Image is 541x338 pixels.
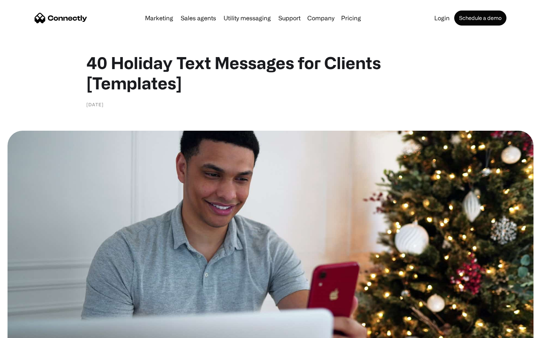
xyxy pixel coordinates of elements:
h1: 40 Holiday Text Messages for Clients [Templates] [86,53,455,93]
aside: Language selected: English [8,325,45,335]
a: Schedule a demo [454,11,506,26]
a: Sales agents [178,15,219,21]
div: [DATE] [86,101,104,108]
ul: Language list [15,325,45,335]
a: Support [275,15,304,21]
a: Marketing [142,15,176,21]
a: Login [431,15,453,21]
div: Company [307,13,334,23]
a: Pricing [338,15,364,21]
a: Utility messaging [221,15,274,21]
